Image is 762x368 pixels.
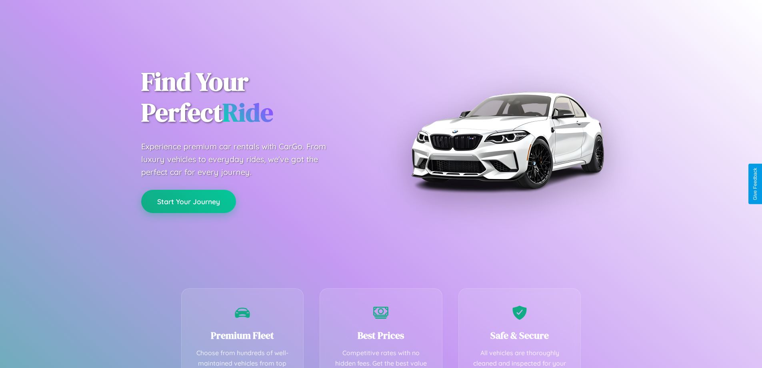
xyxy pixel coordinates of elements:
img: Premium BMW car rental vehicle [407,40,607,240]
h3: Best Prices [332,329,430,342]
h3: Premium Fleet [194,329,292,342]
p: Experience premium car rentals with CarGo. From luxury vehicles to everyday rides, we've got the ... [141,140,341,179]
button: Start Your Journey [141,190,236,213]
span: Ride [222,95,273,130]
h3: Safe & Secure [471,329,569,342]
h1: Find Your Perfect [141,66,369,128]
div: Give Feedback [752,168,758,200]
